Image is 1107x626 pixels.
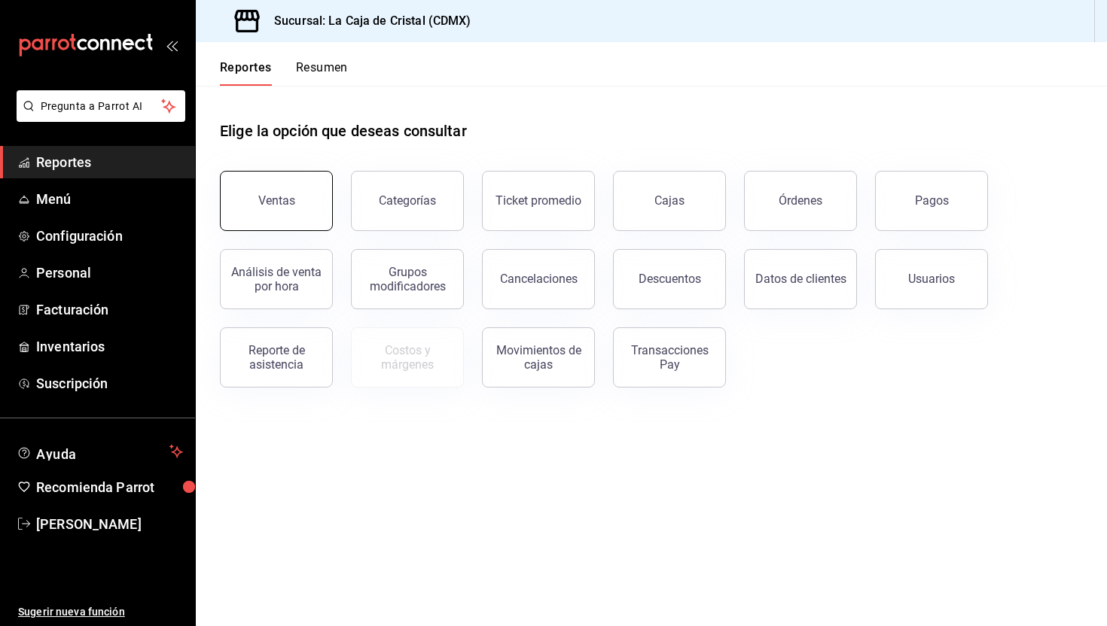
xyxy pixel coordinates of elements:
[351,171,464,231] button: Categorías
[361,265,454,293] div: Grupos modificadores
[908,272,955,286] div: Usuarios
[36,336,183,357] span: Inventarios
[18,604,183,620] span: Sugerir nueva función
[639,272,701,286] div: Descuentos
[654,193,685,208] div: Cajas
[36,152,183,172] span: Reportes
[220,249,333,309] button: Análisis de venta por hora
[613,171,726,231] button: Cajas
[779,193,822,208] div: Órdenes
[220,60,348,86] div: navigation tabs
[36,373,183,394] span: Suscripción
[296,60,348,86] button: Resumen
[379,193,436,208] div: Categorías
[36,299,183,320] span: Facturación
[166,39,178,51] button: open_drawer_menu
[496,193,581,208] div: Ticket promedio
[36,189,183,209] span: Menú
[875,249,988,309] button: Usuarios
[36,226,183,246] span: Configuración
[482,171,595,231] button: Ticket promedio
[220,171,333,231] button: Ventas
[482,249,595,309] button: Cancelaciones
[230,343,323,372] div: Reporte de asistencia
[744,249,857,309] button: Datos de clientes
[915,193,949,208] div: Pagos
[262,12,471,30] h3: Sucursal: La Caja de Cristal (CDMX)
[36,477,183,497] span: Recomienda Parrot
[11,109,185,125] a: Pregunta a Parrot AI
[17,90,185,122] button: Pregunta a Parrot AI
[41,99,162,114] span: Pregunta a Parrot AI
[351,249,464,309] button: Grupos modificadores
[220,60,272,86] button: Reportes
[613,327,726,387] button: Transacciones Pay
[220,120,467,142] h1: Elige la opción que deseas consultar
[230,265,323,293] div: Análisis de venta por hora
[351,327,464,387] button: Contrata inventarios para ver este reporte
[875,171,988,231] button: Pagos
[500,272,578,286] div: Cancelaciones
[36,263,183,283] span: Personal
[36,514,183,534] span: [PERSON_NAME]
[258,193,295,208] div: Ventas
[220,327,333,387] button: Reporte de asistencia
[361,343,454,372] div: Costos y márgenes
[755,272,846,286] div: Datos de clientes
[623,343,716,372] div: Transacciones Pay
[482,327,595,387] button: Movimientos de cajas
[492,343,585,372] div: Movimientos de cajas
[744,171,857,231] button: Órdenes
[36,442,163,460] span: Ayuda
[613,249,726,309] button: Descuentos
